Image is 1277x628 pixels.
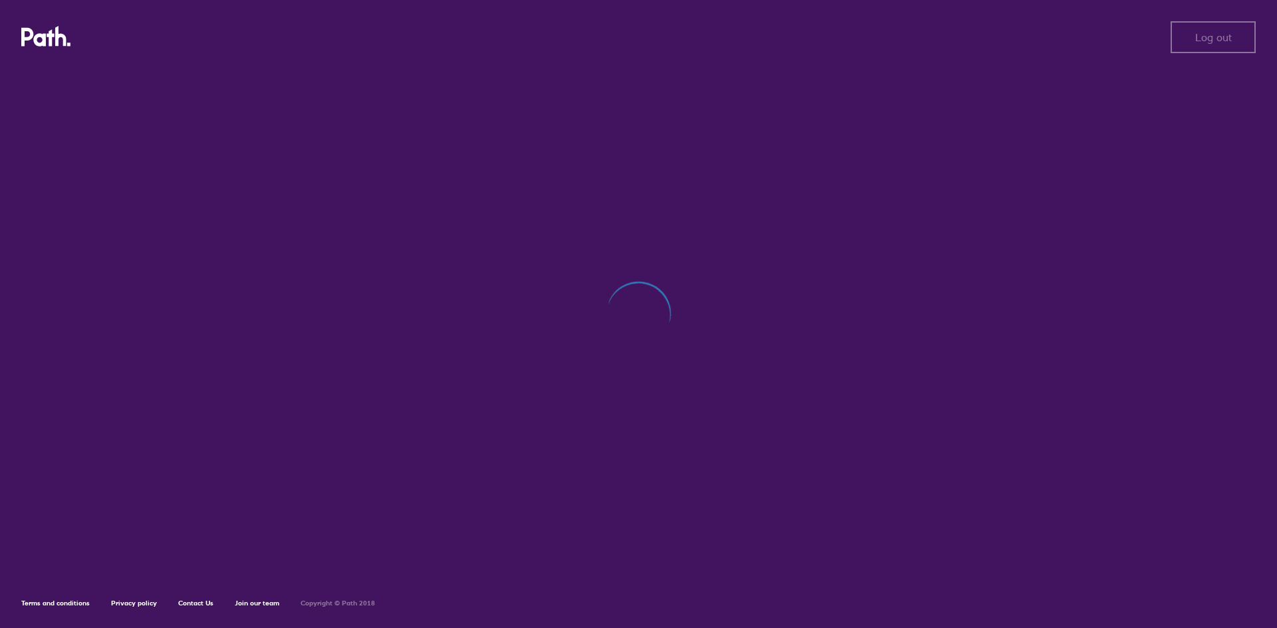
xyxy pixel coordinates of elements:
[1195,31,1232,43] span: Log out
[111,599,157,607] a: Privacy policy
[21,599,90,607] a: Terms and conditions
[178,599,213,607] a: Contact Us
[301,599,375,607] h6: Copyright © Path 2018
[1171,21,1256,53] button: Log out
[235,599,279,607] a: Join our team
